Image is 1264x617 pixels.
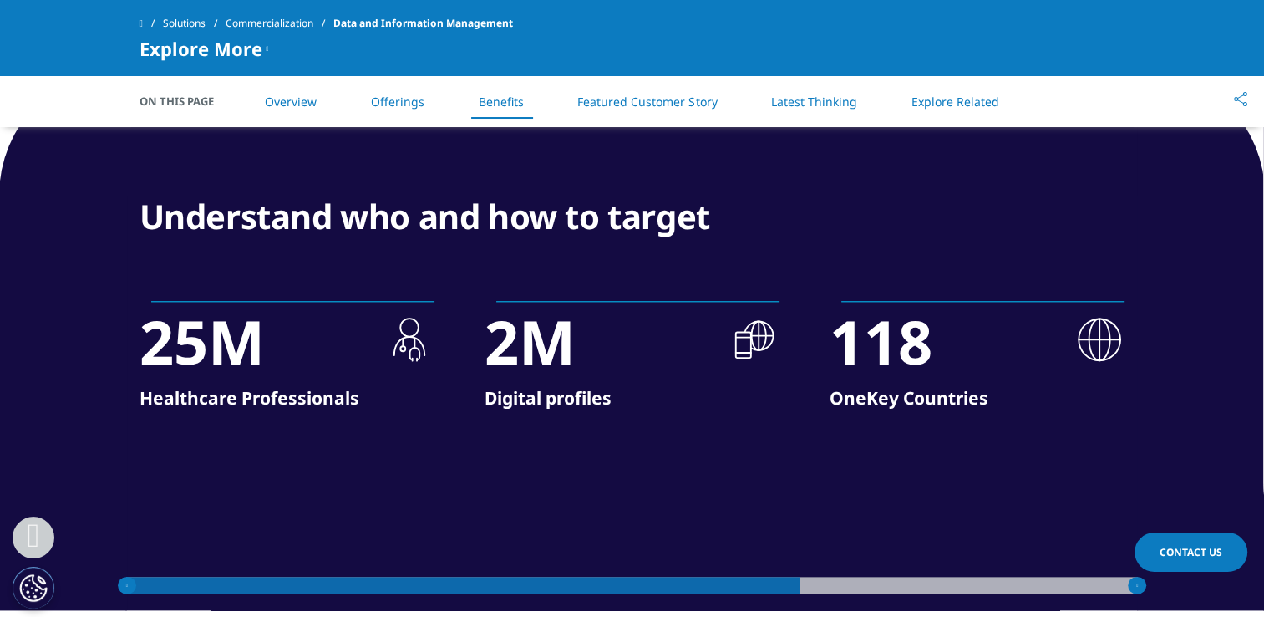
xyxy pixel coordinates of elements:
[140,93,231,110] span: On This Page
[140,307,265,376] div: 25M
[13,567,54,609] button: Cookies Settings
[830,296,1124,424] div: 3 / 3
[226,8,333,38] a: Commercialization
[1160,545,1222,559] span: Contact Us
[333,8,513,38] span: Data and Information Management
[830,307,932,376] div: 118
[1135,533,1247,572] a: Contact Us
[911,94,999,110] a: Explore Related
[479,94,524,110] a: Benefits
[577,94,717,110] a: Featured Customer Story
[265,94,317,110] a: Overview
[485,307,576,376] div: 2M
[771,94,857,110] a: Latest Thinking
[485,296,779,424] div: 2 / 3
[371,94,424,110] a: Offerings
[140,296,434,424] div: 1 / 3
[140,196,710,246] h3: Understand who and how to target
[163,8,226,38] a: Solutions
[830,385,1124,424] p: OneKey Countries
[485,385,779,424] p: Digital profiles
[140,385,434,424] p: Healthcare Professionals
[140,38,262,59] span: Explore More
